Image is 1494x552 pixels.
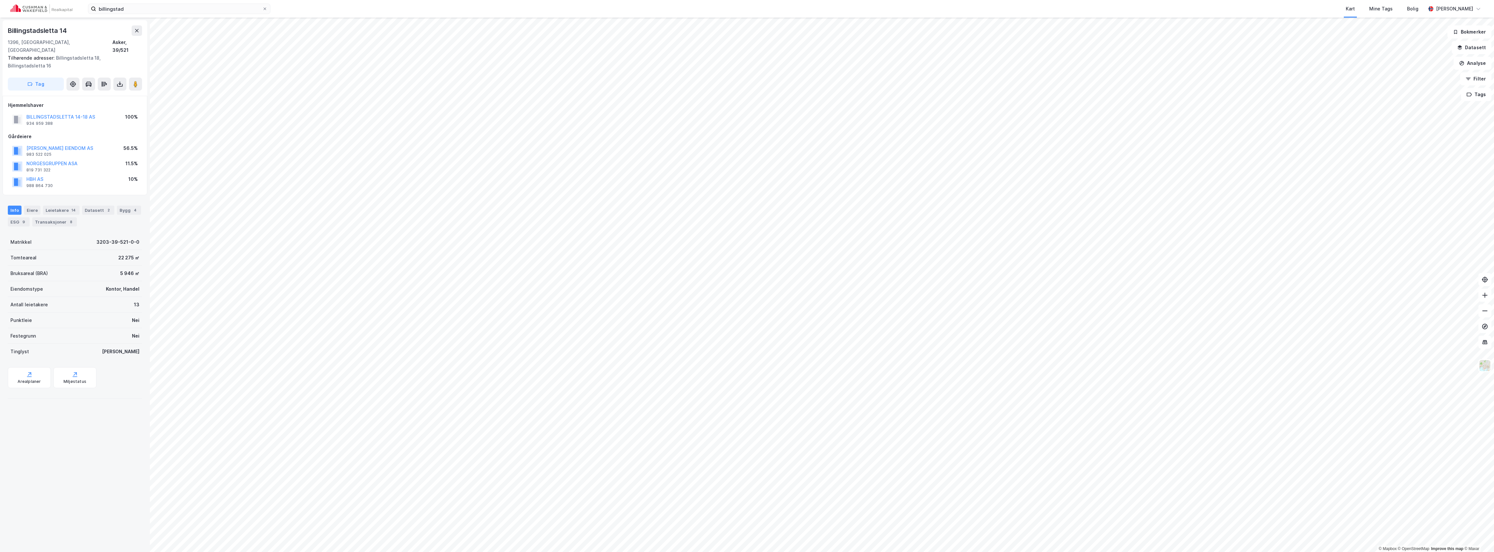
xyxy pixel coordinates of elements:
[105,207,112,213] div: 2
[8,25,68,36] div: Billingstadsletta 14
[68,219,74,225] div: 8
[1447,25,1491,38] button: Bokmerker
[106,285,139,293] div: Kontor, Handel
[64,379,86,384] div: Miljøstatus
[10,348,29,356] div: Tinglyst
[132,316,139,324] div: Nei
[117,206,141,215] div: Bygg
[8,101,142,109] div: Hjemmelshaver
[1479,359,1491,372] img: Z
[128,175,138,183] div: 10%
[1452,41,1491,54] button: Datasett
[1369,5,1393,13] div: Mine Tags
[132,332,139,340] div: Nei
[8,206,22,215] div: Info
[120,269,139,277] div: 5 946 ㎡
[18,379,41,384] div: Arealplaner
[82,206,114,215] div: Datasett
[1461,88,1491,101] button: Tags
[32,217,77,226] div: Transaksjoner
[26,183,53,188] div: 988 864 730
[8,78,64,91] button: Tag
[1431,546,1463,551] a: Improve this map
[70,207,77,213] div: 14
[96,4,262,14] input: Søk på adresse, matrikkel, gårdeiere, leietakere eller personer
[10,285,43,293] div: Eiendomstype
[1346,5,1355,13] div: Kart
[125,113,138,121] div: 100%
[132,207,138,213] div: 4
[10,301,48,309] div: Antall leietakere
[125,160,138,167] div: 11.5%
[8,54,137,70] div: Billingstadsletta 18, Billingstadsletta 16
[134,301,139,309] div: 13
[1461,521,1494,552] iframe: Chat Widget
[26,167,50,173] div: 819 731 322
[1460,72,1491,85] button: Filter
[10,316,32,324] div: Punktleie
[102,348,139,356] div: [PERSON_NAME]
[96,238,139,246] div: 3203-39-521-0-0
[10,269,48,277] div: Bruksareal (BRA)
[118,254,139,262] div: 22 275 ㎡
[112,38,142,54] div: Asker, 39/521
[1398,546,1429,551] a: OpenStreetMap
[24,206,40,215] div: Eiere
[10,4,72,13] img: cushman-wakefield-realkapital-logo.202ea83816669bd177139c58696a8fa1.svg
[123,144,138,152] div: 56.5%
[8,38,112,54] div: 1396, [GEOGRAPHIC_DATA], [GEOGRAPHIC_DATA]
[26,152,51,157] div: 983 522 025
[1436,5,1473,13] div: [PERSON_NAME]
[26,121,53,126] div: 934 959 388
[10,254,36,262] div: Tomteareal
[10,332,36,340] div: Festegrunn
[8,55,56,61] span: Tilhørende adresser:
[1454,57,1491,70] button: Analyse
[1461,521,1494,552] div: Kontrollprogram for chat
[8,133,142,140] div: Gårdeiere
[8,217,30,226] div: ESG
[43,206,79,215] div: Leietakere
[10,238,32,246] div: Matrikkel
[1407,5,1418,13] div: Bolig
[1379,546,1397,551] a: Mapbox
[21,219,27,225] div: 9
